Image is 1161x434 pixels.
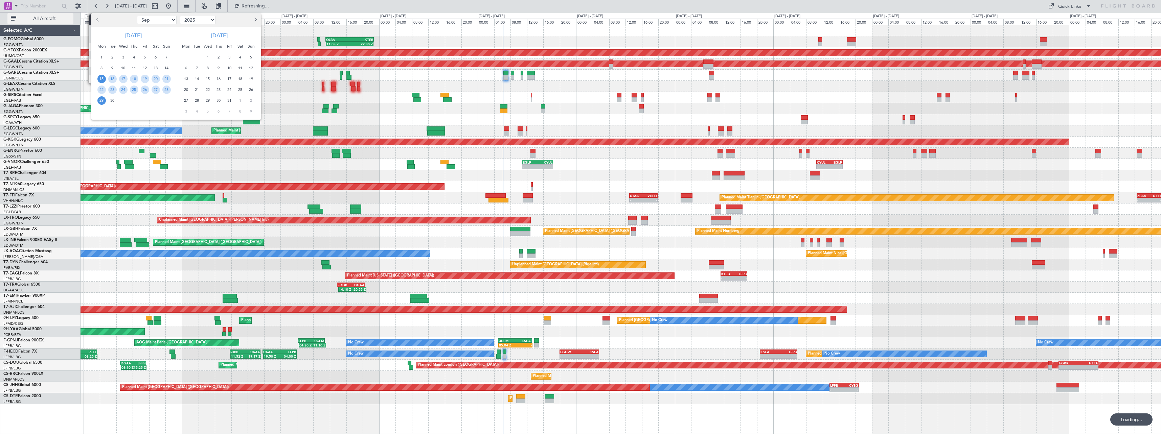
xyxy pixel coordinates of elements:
[3,154,21,159] a: EGSS/STN
[395,19,412,25] div: 04:00
[214,53,223,62] span: 2
[3,383,41,387] a: CS-JHHGlobal 6000
[225,53,234,62] span: 3
[3,87,24,92] a: EGGW/LTN
[108,96,117,105] span: 30
[246,52,256,63] div: 5-10-2025
[3,310,24,315] a: DNMM/LOS
[3,93,16,97] span: G-SIRS
[3,338,18,342] span: F-GPNJ
[224,95,235,106] div: 31-10-2025
[204,75,212,83] span: 15
[152,64,160,72] span: 13
[193,96,201,105] span: 28
[3,149,19,153] span: G-ENRG
[84,19,100,25] div: 00:00
[215,19,231,25] div: 08:00
[3,138,19,142] span: G-KGKG
[193,64,201,72] span: 7
[3,171,46,175] a: T7-BREChallenger 604
[3,71,59,75] a: G-GARECessna Citation XLS+
[3,82,55,86] a: G-LEAXCessna Citation XLS
[3,238,57,242] a: LX-INBFalcon 900EX EASy II
[161,84,172,95] div: 28-9-2025
[224,106,235,117] div: 7-11-2025
[213,106,224,117] div: 6-11-2025
[3,372,18,376] span: CS-RRC
[85,14,111,19] div: [DATE] - [DATE]
[478,19,494,25] div: 00:00
[97,75,106,83] span: 15
[231,19,248,25] div: 12:00
[235,63,246,73] div: 11-10-2025
[18,16,71,21] span: All Aircraft
[3,59,59,64] a: G-GAALCessna Citation XLS+
[162,64,171,72] span: 14
[3,204,17,209] span: T7-LZZI
[3,216,18,220] span: LX-TRO
[3,210,21,215] a: EGLF/FAB
[21,1,60,11] input: Trip Number
[3,98,21,103] a: EGLF/FAB
[3,221,24,226] a: EGGW/LTN
[3,394,41,398] a: CS-DTRFalcon 2000
[116,19,133,25] div: 08:00
[213,41,224,52] div: Thu
[247,96,255,105] span: 2
[118,63,129,73] div: 10-9-2025
[3,160,49,164] a: G-VNORChallenger 650
[118,84,129,95] div: 24-9-2025
[161,52,172,63] div: 7-9-2025
[181,63,191,73] div: 6-10-2025
[182,107,190,116] span: 3
[181,95,191,106] div: 27-10-2025
[202,63,213,73] div: 8-10-2025
[510,19,527,25] div: 08:00
[479,14,505,19] div: [DATE] - [DATE]
[3,305,16,309] span: T7-AJI
[225,96,234,105] span: 31
[873,14,899,19] div: [DATE] - [DATE]
[236,64,245,72] span: 11
[3,193,15,197] span: T7-FFI
[162,86,171,94] span: 28
[107,63,118,73] div: 9-9-2025
[3,271,20,275] span: T7-EAGL
[281,14,308,19] div: [DATE] - [DATE]
[139,52,150,63] div: 5-9-2025
[224,41,235,52] div: Fri
[182,96,190,105] span: 27
[3,399,21,404] a: LFPB/LBG
[3,53,24,58] a: UUMO/OSF
[3,232,23,237] a: EDLW/DTM
[96,84,107,95] div: 22-9-2025
[107,84,118,95] div: 23-9-2025
[3,388,21,393] a: LFPB/LBG
[202,73,213,84] div: 15-10-2025
[204,86,212,94] span: 22
[3,109,24,114] a: EGGW/LTN
[130,64,138,72] span: 11
[3,82,18,86] span: G-LEAX
[214,75,223,83] span: 16
[165,19,182,25] div: 20:00
[330,19,346,25] div: 12:00
[3,104,43,108] a: G-JAGAPhenom 300
[182,75,190,83] span: 13
[118,52,129,63] div: 3-9-2025
[150,52,161,63] div: 6-9-2025
[139,73,150,84] div: 19-9-2025
[139,41,150,52] div: Fri
[225,107,234,116] span: 7
[3,349,37,354] a: F-HECDFalcon 7X
[3,249,19,253] span: LX-AOA
[193,107,201,116] span: 4
[108,86,117,94] span: 23
[119,75,128,83] span: 17
[119,86,128,94] span: 24
[3,187,24,192] a: DNMM/LOS
[181,41,191,52] div: Mon
[96,52,107,63] div: 1-9-2025
[191,95,202,106] div: 28-10-2025
[97,53,106,62] span: 1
